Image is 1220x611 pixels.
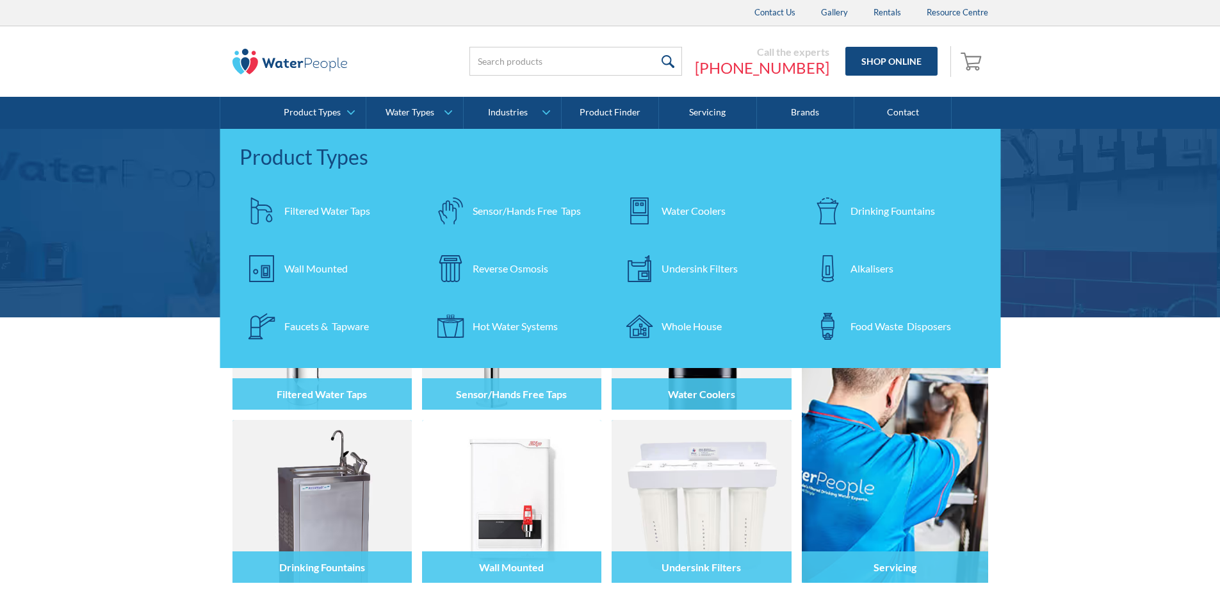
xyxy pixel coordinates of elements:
[469,47,682,76] input: Search products
[232,49,348,74] img: The Water People
[284,319,369,334] div: Faucets & Tapware
[269,97,366,129] a: Product Types
[617,304,793,349] a: Whole House
[562,97,659,129] a: Product Finder
[845,47,938,76] a: Shop Online
[456,388,567,400] h4: Sensor/Hands Free Taps
[695,58,829,78] a: [PHONE_NUMBER]
[428,188,604,233] a: Sensor/Hands Free Taps
[757,97,854,129] a: Brands
[806,188,982,233] a: Drinking Fountains
[668,388,735,400] h4: Water Coolers
[386,107,434,118] div: Water Types
[284,107,341,118] div: Product Types
[428,246,604,291] a: Reverse Osmosis
[240,246,416,291] a: Wall Mounted
[850,203,935,219] div: Drinking Fountains
[473,319,558,334] div: Hot Water Systems
[806,246,982,291] a: Alkalisers
[220,129,1001,368] nav: Product Types
[874,561,916,573] h4: Servicing
[617,188,793,233] a: Water Coolers
[279,561,365,573] h4: Drinking Fountains
[488,107,528,118] div: Industries
[659,97,756,129] a: Servicing
[428,304,604,349] a: Hot Water Systems
[240,142,982,172] div: Product Types
[662,261,738,276] div: Undersink Filters
[612,420,791,583] img: Undersink Filters
[854,97,952,129] a: Contact
[662,203,726,219] div: Water Coolers
[422,420,601,583] img: Wall Mounted
[479,561,544,573] h4: Wall Mounted
[695,46,829,58] div: Call the experts
[961,51,985,71] img: shopping cart
[240,188,416,233] a: Filtered Water Taps
[464,97,560,129] a: Industries
[277,388,367,400] h4: Filtered Water Taps
[850,261,893,276] div: Alkalisers
[284,203,370,219] div: Filtered Water Taps
[232,420,412,583] img: Drinking Fountains
[662,561,741,573] h4: Undersink Filters
[284,261,348,276] div: Wall Mounted
[366,97,463,129] a: Water Types
[850,319,951,334] div: Food Waste Disposers
[957,46,988,77] a: Open empty cart
[240,304,416,349] a: Faucets & Tapware
[473,261,548,276] div: Reverse Osmosis
[802,247,988,583] a: Servicing
[617,246,793,291] a: Undersink Filters
[806,304,982,349] a: Food Waste Disposers
[473,203,581,219] div: Sensor/Hands Free Taps
[662,319,722,334] div: Whole House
